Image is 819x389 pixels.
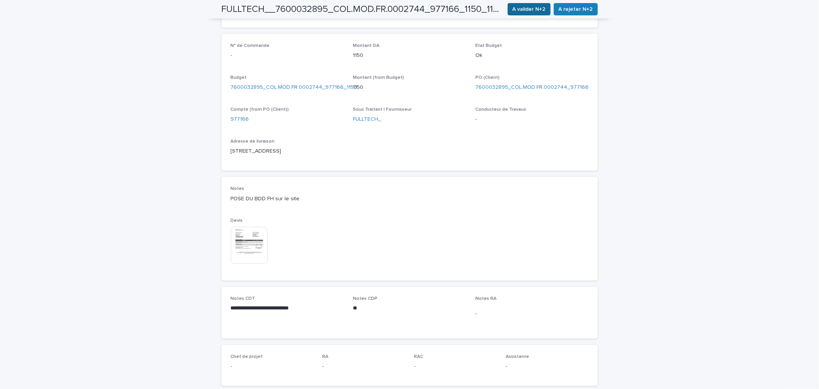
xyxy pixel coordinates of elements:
p: - [323,362,405,371]
p: - [475,115,589,123]
span: Montant (from Budget) [353,75,404,80]
span: PO (Client) [475,75,500,80]
p: Ok [475,52,589,60]
span: Notes RA [475,296,496,301]
span: Notes CDP [353,296,377,301]
p: - [475,310,589,318]
p: POSE DU BDD FH sur le site [231,195,589,203]
span: Devis [231,218,243,223]
a: 7600032895_COL.MOD.FR.0002744_977166 [475,83,589,91]
p: 1150 [353,52,466,60]
p: - [231,52,344,60]
span: Compte (from PO (Client)) [231,107,289,112]
a: 977166 [231,115,249,123]
span: RA [323,354,329,359]
button: A rejeter N+2 [554,3,598,15]
span: Etat Budget [475,43,502,48]
span: N° de Commande [231,43,270,48]
span: Adresse de livraison [231,139,275,144]
span: RAC [414,354,424,359]
p: - [414,362,497,371]
span: Notes CDT [231,296,255,301]
span: A rejeter N+2 [559,5,593,13]
p: - [506,362,589,371]
p: [STREET_ADDRESS] [231,147,344,155]
span: Notes [231,186,245,191]
p: 1150 [353,83,466,91]
span: A valider N+2 [513,5,546,13]
span: Chef de projet [231,354,263,359]
span: Montant DA [353,43,379,48]
h2: FULLTECH__7600032895_COL.MOD.FR.0002744_977166_1150_1150 [222,4,501,15]
button: A valider N+2 [508,3,551,15]
a: FULLTECH_ [353,115,381,123]
span: Sous Traitant | Fournisseur [353,107,412,112]
p: - [231,362,313,371]
span: Budget [231,75,247,80]
a: 7600032895_COL.MOD.FR.0002744_977166_1150 [231,83,357,91]
span: Assistante [506,354,529,359]
span: Conducteur de Travaux [475,107,526,112]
